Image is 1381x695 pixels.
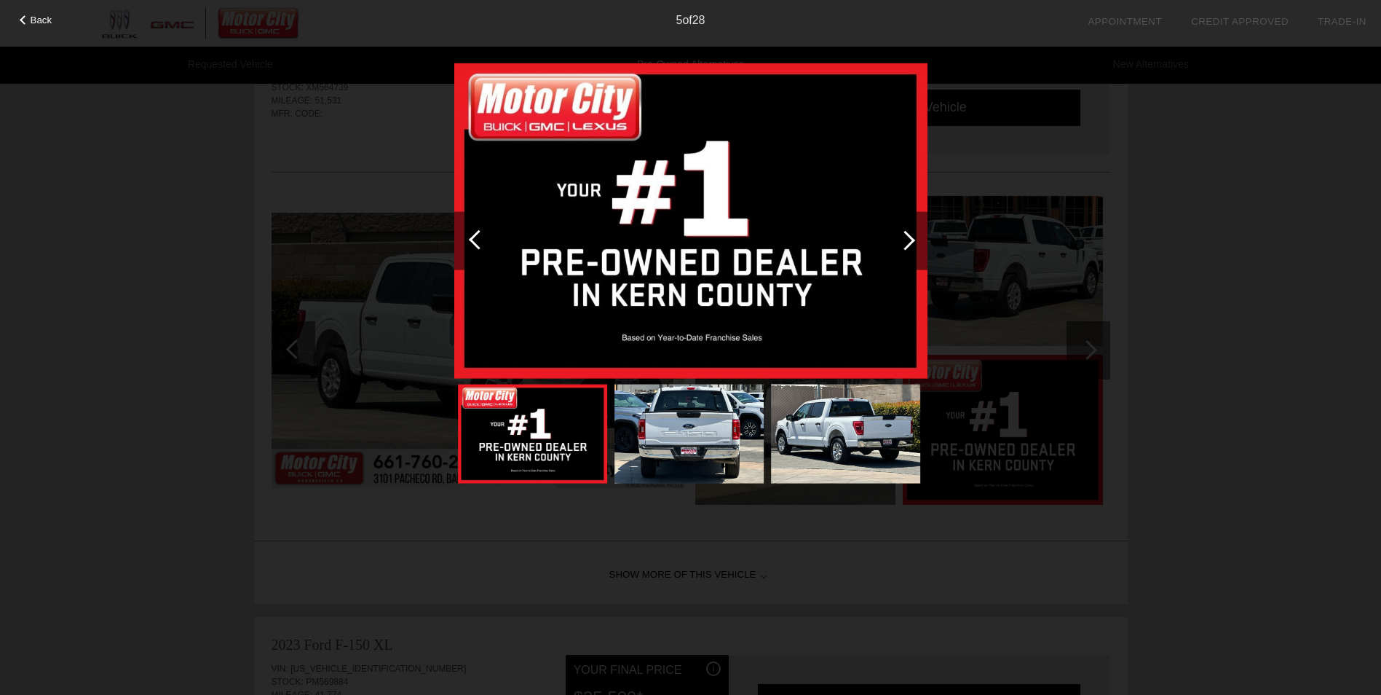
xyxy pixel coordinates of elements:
[771,384,920,484] img: fbae9dca8bf8b07e40521faa2694fcccx.jpg
[676,14,682,26] span: 5
[614,384,764,484] img: 5489689dbc6b62f516ceb2b87c94fc3ax.jpg
[31,15,52,25] span: Back
[1318,16,1366,27] a: Trade-In
[1088,16,1162,27] a: Appointment
[454,63,927,378] img: 5626854f0590eb22e2a69944b523ec5cx.jpg
[458,384,607,484] img: 5626854f0590eb22e2a69944b523ec5cx.jpg
[692,14,705,26] span: 28
[1191,16,1289,27] a: Credit Approved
